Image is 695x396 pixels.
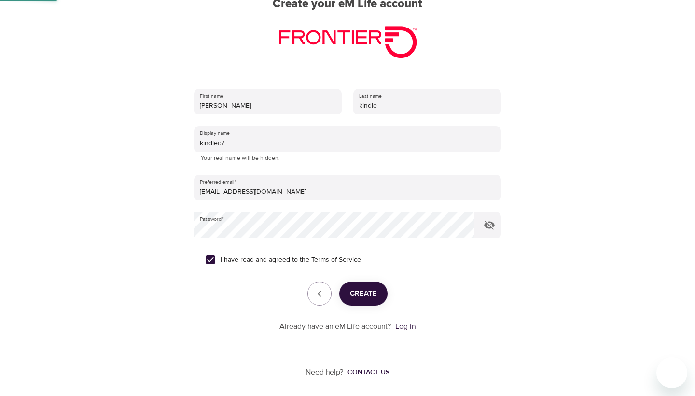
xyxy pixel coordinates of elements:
a: Log in [395,322,416,331]
img: Frontier_SecondaryLogo_Small_RGB_Red_291x81%20%281%29%20%28002%29.png [278,23,418,62]
p: Your real name will be hidden. [201,154,494,163]
iframe: Button to launch messaging window [656,357,687,388]
div: Contact us [347,368,389,377]
button: Create [339,282,388,306]
span: I have read and agreed to the [221,255,361,265]
a: Contact us [344,368,389,377]
p: Need help? [306,367,344,378]
p: Already have an eM Life account? [279,321,391,332]
span: Create [350,287,377,300]
a: Terms of Service [311,255,361,265]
